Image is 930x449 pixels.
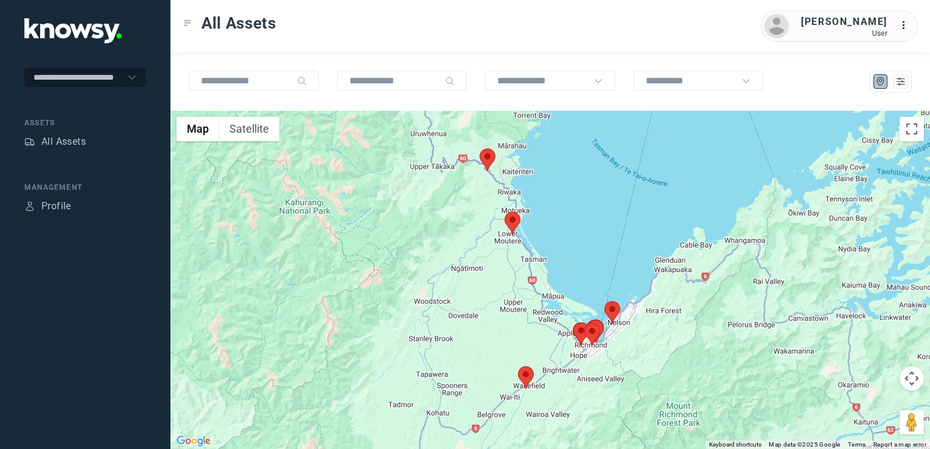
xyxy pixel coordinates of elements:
[24,117,146,128] div: Assets
[709,440,761,449] button: Keyboard shortcuts
[173,433,214,449] a: Open this area in Google Maps (opens a new window)
[177,117,219,141] button: Show street map
[24,199,71,214] a: ProfileProfile
[900,21,912,30] tspan: ...
[900,366,924,391] button: Map camera controls
[873,441,926,448] a: Report a map error
[24,136,35,147] div: Assets
[24,201,35,212] div: Profile
[900,410,924,434] button: Drag Pegman onto the map to open Street View
[801,29,887,38] div: User
[801,15,887,29] div: [PERSON_NAME]
[764,14,789,38] img: avatar.png
[24,182,146,193] div: Management
[24,18,122,43] img: Application Logo
[183,19,192,27] div: Toggle Menu
[201,12,276,34] span: All Assets
[900,117,924,141] button: Toggle fullscreen view
[848,441,866,448] a: Terms (opens in new tab)
[900,18,914,35] div: :
[900,18,914,33] div: :
[769,441,840,448] span: Map data ©2025 Google
[41,199,71,214] div: Profile
[895,76,906,87] div: List
[875,76,886,87] div: Map
[219,117,279,141] button: Show satellite imagery
[173,433,214,449] img: Google
[41,134,86,149] div: All Assets
[445,76,455,86] div: Search
[297,76,307,86] div: Search
[24,134,86,149] a: AssetsAll Assets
